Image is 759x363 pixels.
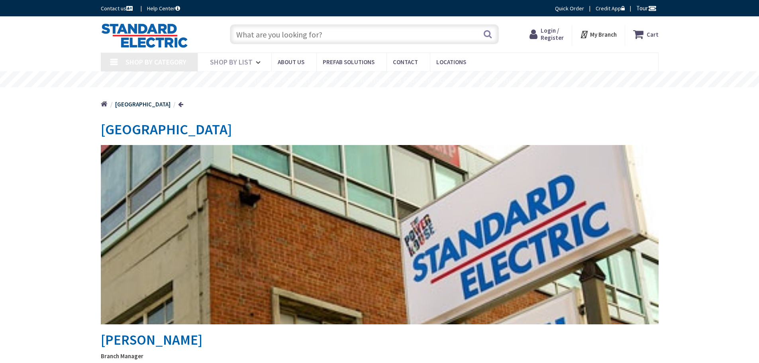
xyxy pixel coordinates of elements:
h2: [PERSON_NAME] [101,145,659,348]
span: Login / Register [541,27,564,41]
span: Contact [393,58,418,66]
span: Tour [636,4,657,12]
span: Shop By List [210,57,253,67]
iframe: Opens a widget where you can find more information [682,341,735,361]
strong: My Branch [590,31,617,38]
a: Help Center [147,4,180,12]
a: Contact us [101,4,134,12]
input: What are you looking for? [230,24,499,44]
strong: [GEOGRAPHIC_DATA] [115,100,171,108]
strong: Branch Manager [101,352,659,360]
span: Locations [436,58,466,66]
img: Standard Electric [101,23,188,48]
span: Prefab Solutions [323,58,375,66]
span: [GEOGRAPHIC_DATA] [101,120,232,138]
rs-layer: [MEDICAL_DATA]: Our Commitment to Our Employees and Customers [254,76,523,84]
span: About Us [278,58,304,66]
a: Cart [633,27,659,41]
a: Login / Register [530,27,564,41]
div: My Branch [580,27,617,41]
a: Quick Order [555,4,584,12]
a: Credit App [596,4,625,12]
span: Shop By Category [126,57,186,67]
strong: Cart [647,27,659,41]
